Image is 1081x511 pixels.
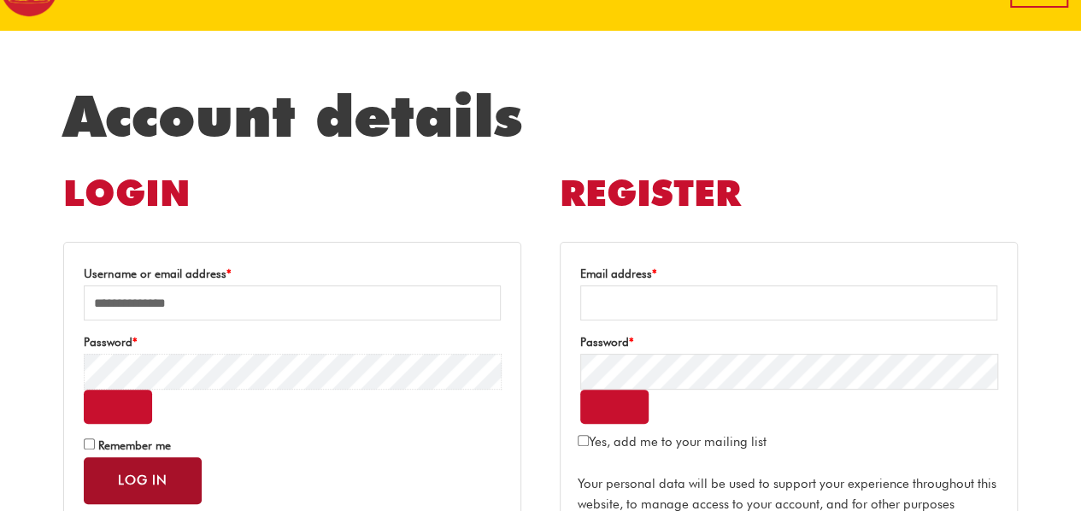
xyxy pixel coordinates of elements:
[98,438,171,452] span: Remember me
[84,390,152,424] button: Show password
[84,262,501,285] label: Username or email address
[63,170,521,217] h2: Login
[560,170,1018,217] h2: Register
[84,438,95,449] input: Remember me
[63,82,1018,150] h1: Account details
[84,457,202,504] button: Log in
[84,331,501,354] label: Password
[580,331,997,354] label: Password
[580,262,997,285] label: Email address
[580,390,649,424] button: Show password
[578,435,589,446] input: Yes, add me to your mailing list
[578,434,767,449] label: Yes, add me to your mailing list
